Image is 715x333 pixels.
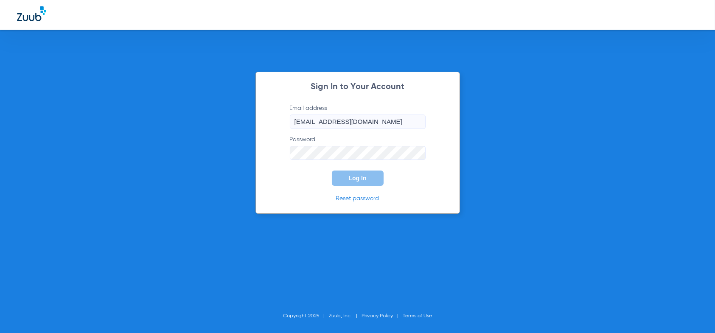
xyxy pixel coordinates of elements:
label: Email address [290,104,426,129]
li: Copyright 2025 [283,312,329,320]
img: Zuub Logo [17,6,46,21]
button: Log In [332,171,384,186]
h2: Sign In to Your Account [277,83,438,91]
span: Log In [349,175,367,182]
a: Privacy Policy [362,313,393,319]
li: Zuub, Inc. [329,312,362,320]
a: Reset password [336,196,379,201]
input: Email address [290,115,426,129]
input: Password [290,146,426,160]
a: Terms of Use [403,313,432,319]
label: Password [290,135,426,160]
